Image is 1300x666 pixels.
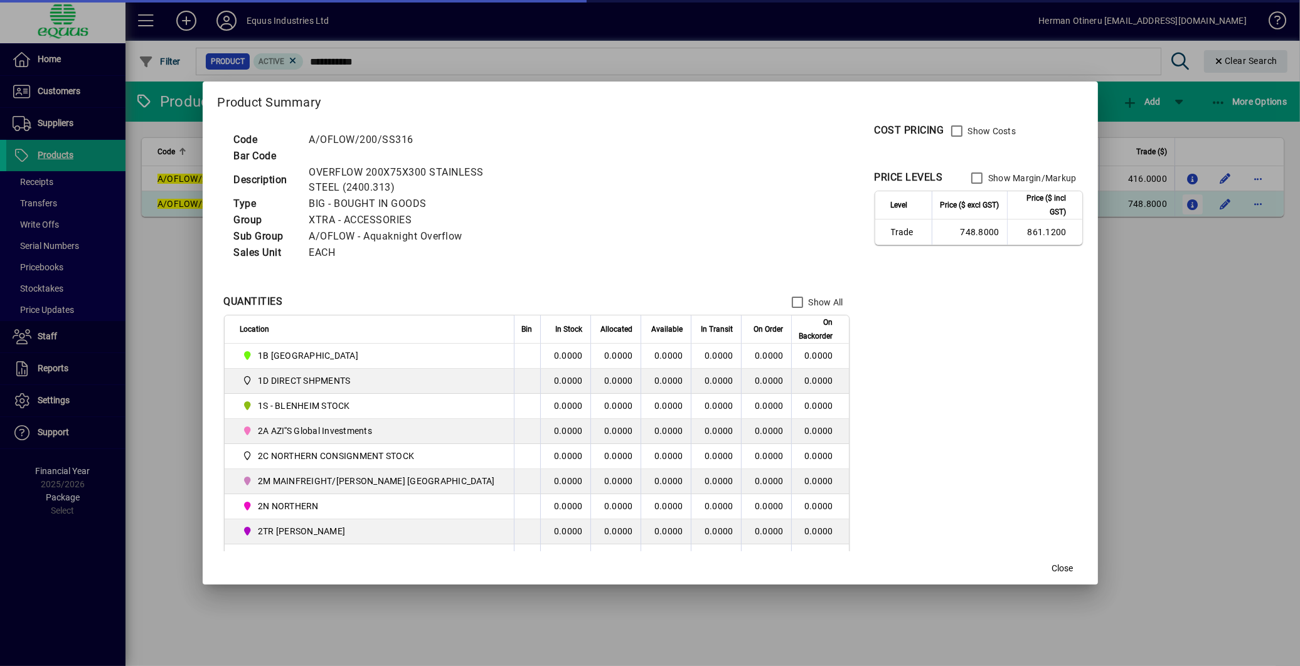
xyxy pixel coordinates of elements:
span: 0.0000 [755,451,784,461]
div: PRICE LEVELS [875,170,943,185]
span: 0.0000 [705,351,733,361]
span: 2M MAINFREIGHT/OWENS AUCKLAND [240,473,500,489]
td: 0.0000 [590,469,641,494]
label: Show Margin/Markup [986,172,1077,184]
td: 0.0000 [590,519,641,544]
span: 3C CENTRAL [258,550,311,563]
td: 0.0000 [590,344,641,369]
td: 0.0000 [540,444,590,469]
span: 0.0000 [705,376,733,386]
label: Show All [806,296,843,309]
span: 0.0000 [755,376,784,386]
td: 0.0000 [791,419,849,444]
td: 0.0000 [590,494,641,519]
td: 0.0000 [791,369,849,394]
span: 0.0000 [755,401,784,411]
span: Price ($ incl GST) [1015,191,1067,219]
td: 0.0000 [641,369,691,394]
td: 0.0000 [641,494,691,519]
span: In Transit [701,322,733,336]
span: 1S - BLENHEIM STOCK [240,398,500,413]
span: 1S - BLENHEIM STOCK [258,399,350,412]
td: 0.0000 [791,544,849,569]
span: 1B BLENHEIM [240,348,500,363]
span: 0.0000 [755,351,784,361]
span: 1B [GEOGRAPHIC_DATA] [258,349,358,362]
td: Group [228,212,303,228]
span: 0.0000 [705,426,733,436]
td: 0.0000 [540,369,590,394]
td: 0.0000 [590,369,641,394]
span: In Stock [556,322,583,336]
td: Bar Code [228,148,303,164]
td: 861.1200 [1007,219,1082,245]
span: Allocated [601,322,633,336]
td: 0.0000 [540,544,590,569]
td: Type [228,196,303,212]
span: 0.0000 [705,401,733,411]
span: Level [891,198,908,212]
td: 0.0000 [791,444,849,469]
span: 0.0000 [755,426,784,436]
span: 0.0000 [705,526,733,536]
span: Price ($ excl GST) [940,198,999,212]
h2: Product Summary [203,82,1098,118]
td: 0.0000 [540,469,590,494]
td: EACH [303,245,531,261]
td: 0.0000 [641,469,691,494]
div: QUANTITIES [224,294,283,309]
span: Available [652,322,683,336]
td: 0.0000 [590,394,641,419]
td: 0.0000 [590,544,641,569]
span: Close [1052,562,1074,575]
span: 2C NORTHERN CONSIGNMENT STOCK [258,450,414,462]
td: 0.0000 [641,544,691,569]
td: Description [228,164,303,196]
span: On Order [754,322,784,336]
td: OVERFLOW 200X75X300 STAINLESS STEEL (2400.313) [303,164,531,196]
td: 0.0000 [791,494,849,519]
td: 0.0000 [641,344,691,369]
span: 3C CENTRAL [240,549,500,564]
span: 0.0000 [755,501,784,511]
td: Sales Unit [228,245,303,261]
td: 0.0000 [791,394,849,419]
span: 0.0000 [705,476,733,486]
td: A/OFLOW - Aquaknight Overflow [303,228,531,245]
span: 2C NORTHERN CONSIGNMENT STOCK [240,448,500,463]
span: 2TR TOM RYAN CARTAGE [240,524,500,539]
td: 0.0000 [540,419,590,444]
td: 748.8000 [932,219,1007,245]
span: 1D DIRECT SHPMENTS [258,374,351,387]
td: 0.0000 [590,444,641,469]
td: XTRA - ACCESSORIES [303,212,531,228]
span: 1D DIRECT SHPMENTS [240,373,500,388]
td: 0.0000 [540,344,590,369]
span: 2A AZI''S Global Investments [258,425,372,437]
div: COST PRICING [875,123,944,138]
span: 2TR [PERSON_NAME] [258,525,345,537]
td: Code [228,132,303,148]
td: 0.0000 [791,469,849,494]
td: 0.0000 [791,344,849,369]
span: Bin [522,322,533,336]
span: 2N NORTHERN [258,500,319,512]
td: 0.0000 [590,419,641,444]
span: 2M MAINFREIGHT/[PERSON_NAME] [GEOGRAPHIC_DATA] [258,475,495,487]
td: 0.0000 [641,519,691,544]
span: 0.0000 [755,526,784,536]
span: Location [240,322,270,336]
td: BIG - BOUGHT IN GOODS [303,196,531,212]
td: 0.0000 [641,419,691,444]
td: 0.0000 [540,394,590,419]
td: Sub Group [228,228,303,245]
label: Show Costs [966,125,1016,137]
span: 0.0000 [705,501,733,511]
span: 2N NORTHERN [240,499,500,514]
button: Close [1043,557,1083,579]
td: 0.0000 [791,519,849,544]
td: 0.0000 [540,519,590,544]
span: 0.0000 [755,476,784,486]
td: 0.0000 [641,444,691,469]
span: 0.0000 [705,451,733,461]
